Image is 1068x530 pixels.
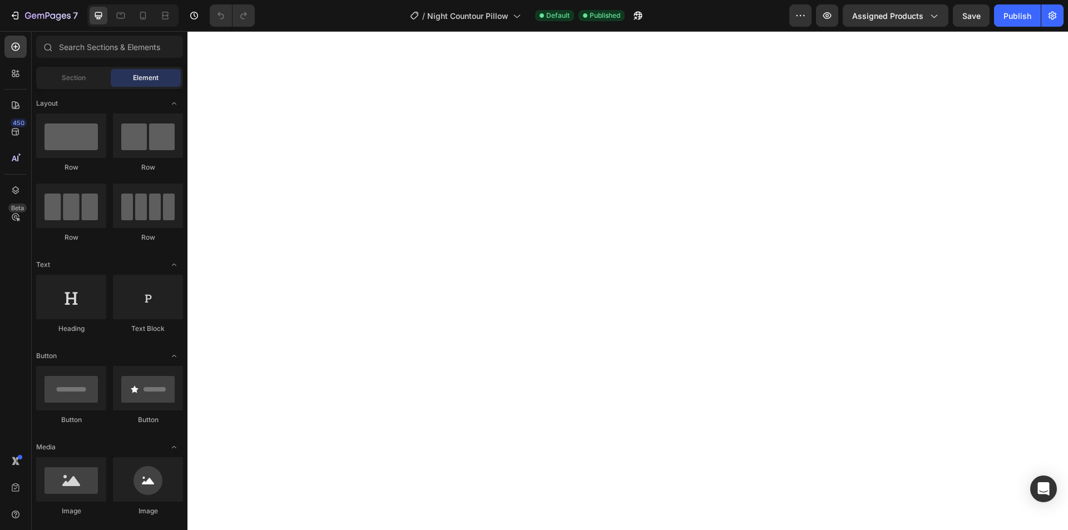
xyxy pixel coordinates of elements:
[852,10,923,22] span: Assigned Products
[1030,475,1057,502] div: Open Intercom Messenger
[994,4,1041,27] button: Publish
[36,442,56,452] span: Media
[73,9,78,22] p: 7
[11,118,27,127] div: 450
[36,324,106,334] div: Heading
[113,506,183,516] div: Image
[36,98,58,108] span: Layout
[113,232,183,242] div: Row
[590,11,620,21] span: Published
[165,256,183,274] span: Toggle open
[36,36,183,58] input: Search Sections & Elements
[165,95,183,112] span: Toggle open
[962,11,981,21] span: Save
[133,73,159,83] span: Element
[113,415,183,425] div: Button
[1003,10,1031,22] div: Publish
[62,73,86,83] span: Section
[843,4,948,27] button: Assigned Products
[36,162,106,172] div: Row
[36,232,106,242] div: Row
[36,351,57,361] span: Button
[113,324,183,334] div: Text Block
[953,4,990,27] button: Save
[210,4,255,27] div: Undo/Redo
[422,10,425,22] span: /
[36,415,106,425] div: Button
[4,4,83,27] button: 7
[427,10,508,22] span: Night Countour Pillow
[165,438,183,456] span: Toggle open
[36,506,106,516] div: Image
[8,204,27,212] div: Beta
[165,347,183,365] span: Toggle open
[546,11,570,21] span: Default
[187,31,1068,530] iframe: Design area
[113,162,183,172] div: Row
[36,260,50,270] span: Text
